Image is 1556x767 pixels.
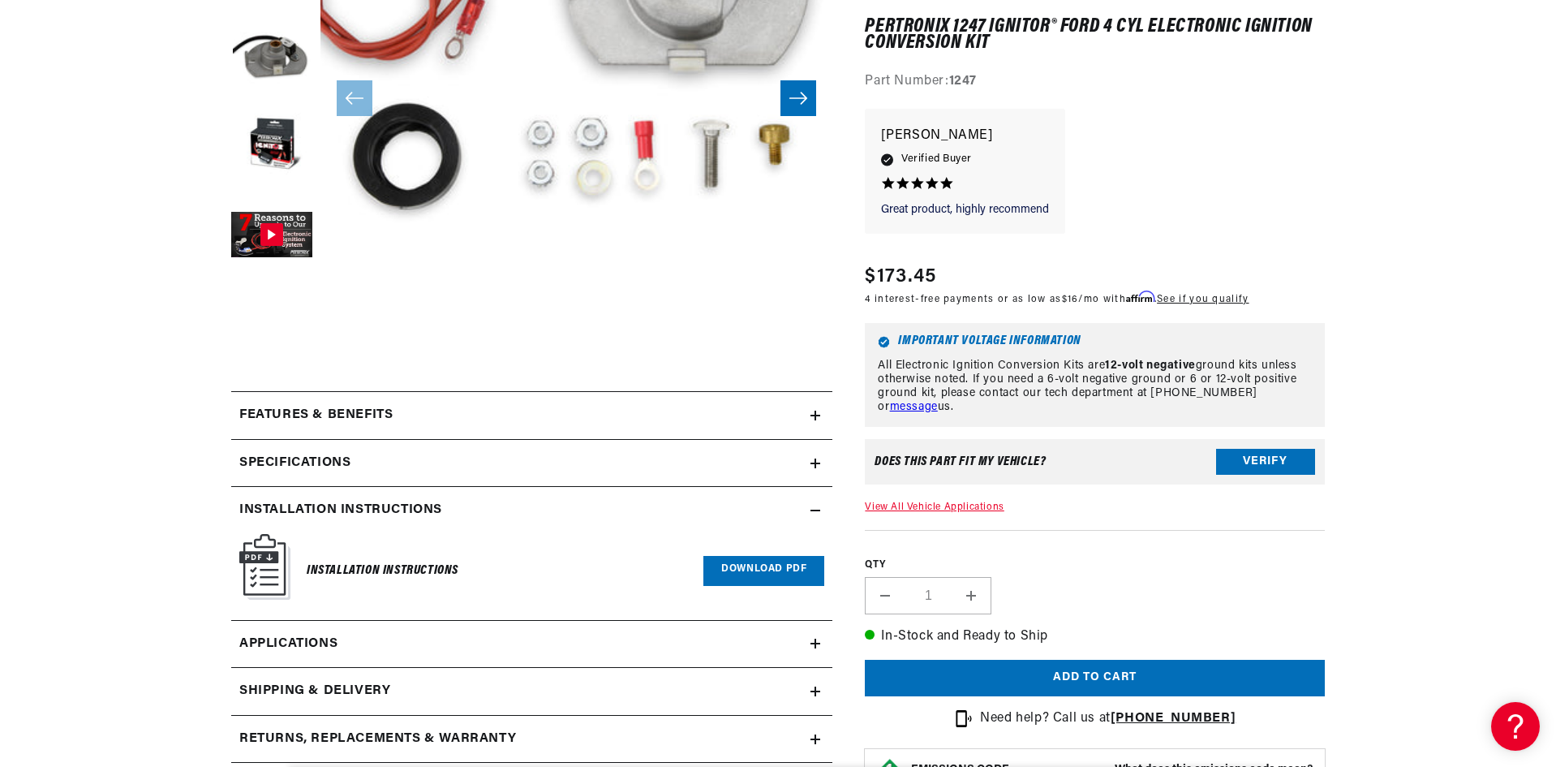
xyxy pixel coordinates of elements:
[239,534,290,600] img: Instruction Manual
[1105,360,1196,372] strong: 12-volt negative
[1157,295,1249,305] a: See if you qualify - Learn more about Affirm Financing (opens in modal)
[980,709,1236,730] p: Need help? Call us at
[1062,295,1079,305] span: $16
[780,80,816,116] button: Slide right
[239,634,337,655] span: Applications
[878,360,1312,414] p: All Electronic Ignition Conversion Kits are ground kits unless otherwise noted. If you need a 6-v...
[231,621,832,669] a: Applications
[231,716,832,763] summary: Returns, Replacements & Warranty
[703,556,824,586] a: Download PDF
[865,263,936,292] span: $173.45
[239,405,393,426] h2: Features & Benefits
[231,106,312,187] button: Load image 4 in gallery view
[865,661,1325,697] button: Add to cart
[239,729,516,750] h2: Returns, Replacements & Warranty
[865,72,1325,93] div: Part Number:
[865,627,1325,648] p: In-Stock and Ready to Ship
[878,336,1312,348] h6: Important Voltage Information
[881,202,1049,218] p: Great product, highly recommend
[949,75,977,88] strong: 1247
[337,80,372,116] button: Slide left
[231,487,832,534] summary: Installation instructions
[307,560,458,582] h6: Installation Instructions
[239,500,442,521] h2: Installation instructions
[231,17,312,98] button: Load image 3 in gallery view
[865,292,1249,308] p: 4 interest-free payments or as low as /mo with .
[890,401,938,413] a: message
[231,392,832,439] summary: Features & Benefits
[239,453,350,474] h2: Specifications
[1126,291,1154,304] span: Affirm
[865,19,1325,52] h1: PerTronix 1247 Ignitor® Ford 4 cyl Electronic Ignition Conversion Kit
[239,681,390,702] h2: Shipping & Delivery
[231,440,832,487] summary: Specifications
[901,151,971,169] span: Verified Buyer
[875,456,1046,469] div: Does This part fit My vehicle?
[881,125,1049,148] p: [PERSON_NAME]
[231,668,832,715] summary: Shipping & Delivery
[1111,712,1236,725] a: [PHONE_NUMBER]
[865,503,1004,513] a: View All Vehicle Applications
[865,558,1325,572] label: QTY
[1216,450,1315,476] button: Verify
